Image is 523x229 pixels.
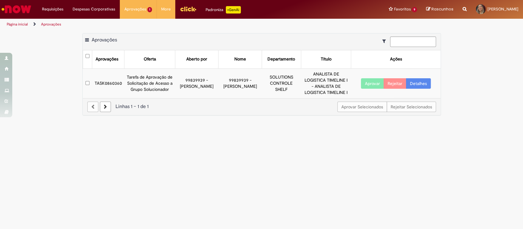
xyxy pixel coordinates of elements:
span: 9 [412,7,417,12]
div: Título [320,56,331,62]
span: Rascunhos [431,6,453,12]
div: Ações [390,56,402,62]
div: Nome [234,56,246,62]
div: Oferta [144,56,156,62]
span: Aprovações [124,6,146,12]
a: Aprovações [41,22,61,27]
a: Detalhes [406,78,431,89]
img: ServiceNow [1,3,32,15]
button: Aprovar [361,78,384,89]
td: SOLUTIONS CONTROLE SHELF [262,68,301,98]
span: Requisições [42,6,63,12]
ul: Trilhas de página [5,19,344,30]
th: Aprovações [92,50,124,68]
a: Página inicial [7,22,28,27]
td: 99839939 - [PERSON_NAME] [218,68,262,98]
p: +GenAi [226,6,241,14]
span: [PERSON_NAME] [487,6,518,12]
td: Tarefa de Aprovação de Solicitação de Acesso a Grupo Solucionador [124,68,175,98]
span: More [161,6,171,12]
td: ANALISTA DE LOGISTICA TIMELINE I - ANALISTA DE LOGISTICA TIMELINE I [301,68,351,98]
a: Rascunhos [426,6,453,12]
button: Rejeitar [384,78,406,89]
td: TASK0860360 [92,68,124,98]
div: Linhas 1 − 1 de 1 [87,103,436,110]
span: Despesas Corporativas [73,6,115,12]
i: Mostrar filtros para: Suas Solicitações [382,39,389,43]
td: 99839939 - [PERSON_NAME] [175,68,218,98]
div: Aprovações [96,56,118,62]
div: Padroniza [206,6,241,14]
span: Aprovações [92,37,117,43]
div: Departamento [267,56,295,62]
span: 1 [147,7,152,12]
img: click_logo_yellow_360x200.png [180,4,196,14]
div: Aberto por [186,56,207,62]
span: Favoritos [394,6,411,12]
